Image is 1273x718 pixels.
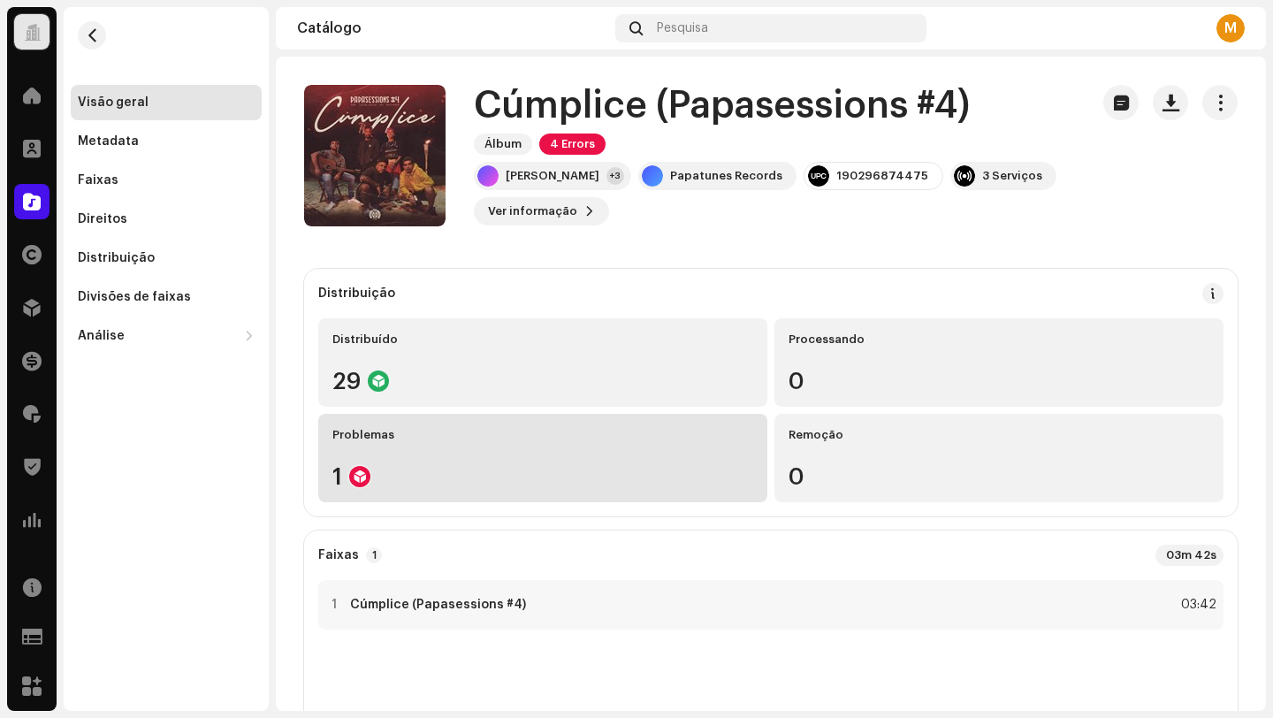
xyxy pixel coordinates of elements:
[1216,14,1245,42] div: M
[982,169,1042,183] div: 3 Serviços
[318,286,395,301] div: Distribuição
[789,332,1209,347] div: Processando
[670,169,782,183] div: Papatunes Records
[297,21,608,35] div: Catálogo
[366,547,382,563] p-badge: 1
[539,134,606,155] span: 4 Errors
[1178,594,1216,615] div: 03:42
[474,86,970,126] h1: Cúmplice (Papasessions #4)
[78,290,191,304] div: Divisões de faixas
[474,134,532,155] span: Álbum
[78,134,139,149] div: Metadata
[71,124,262,159] re-m-nav-item: Metadata
[78,173,118,187] div: Faixas
[332,332,753,347] div: Distribuído
[78,329,125,343] div: Análise
[71,318,262,354] re-m-nav-dropdown: Análise
[606,167,624,185] div: +3
[78,212,127,226] div: Direitos
[789,428,1209,442] div: Remoção
[71,85,262,120] re-m-nav-item: Visão geral
[78,251,155,265] div: Distribuição
[71,163,262,198] re-m-nav-item: Faixas
[332,428,753,442] div: Problemas
[657,21,708,35] span: Pesquisa
[488,194,577,229] span: Ver informação
[318,548,359,562] strong: Faixas
[506,169,599,183] div: [PERSON_NAME]
[836,169,928,183] div: 190296874475
[71,241,262,276] re-m-nav-item: Distribuição
[78,95,149,110] div: Visão geral
[71,279,262,315] re-m-nav-item: Divisões de faixas
[350,598,526,612] strong: Cúmplice (Papasessions #4)
[1155,545,1223,566] div: 03m 42s
[71,202,262,237] re-m-nav-item: Direitos
[474,197,609,225] button: Ver informação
